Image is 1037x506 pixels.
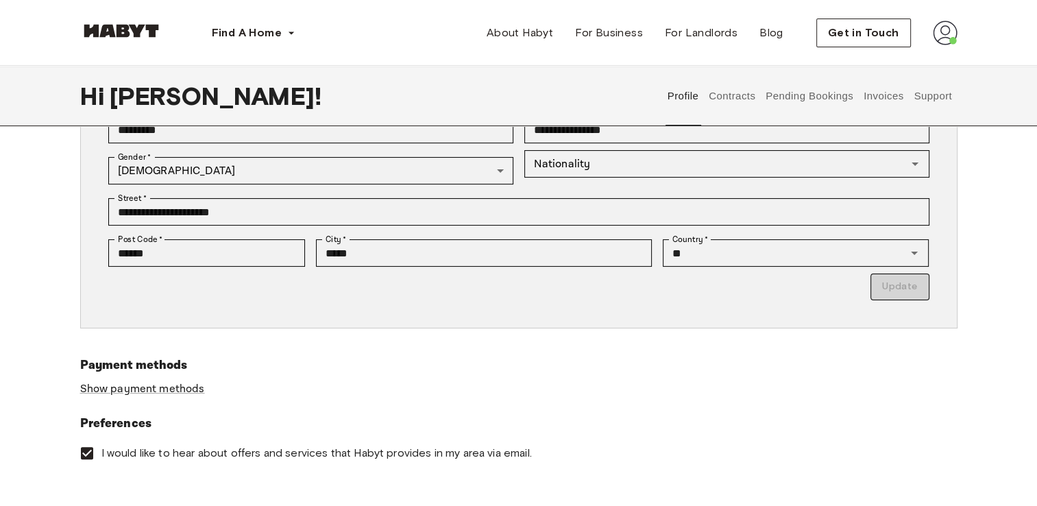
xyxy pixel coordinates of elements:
[912,66,954,126] button: Support
[201,19,306,47] button: Find A Home
[80,356,957,375] h6: Payment methods
[764,66,855,126] button: Pending Bookings
[666,66,700,126] button: Profile
[80,414,957,433] h6: Preferences
[101,446,532,461] span: I would like to hear about offers and services that Habyt provides in my area via email.
[828,25,899,41] span: Get in Touch
[665,25,737,41] span: For Landlords
[80,82,110,110] span: Hi
[816,19,911,47] button: Get in Touch
[476,19,564,47] a: About Habyt
[575,25,643,41] span: For Business
[326,233,347,245] label: City
[212,25,282,41] span: Find A Home
[118,233,163,245] label: Post Code
[748,19,794,47] a: Blog
[905,243,924,263] button: Open
[905,154,925,173] button: Open
[118,192,147,204] label: Street
[80,24,162,38] img: Habyt
[707,66,757,126] button: Contracts
[662,66,957,126] div: user profile tabs
[564,19,654,47] a: For Business
[108,157,513,184] div: [DEMOGRAPHIC_DATA]
[672,233,708,245] label: Country
[80,382,205,396] a: Show payment methods
[862,66,905,126] button: Invoices
[110,82,321,110] span: [PERSON_NAME] !
[487,25,553,41] span: About Habyt
[933,21,957,45] img: avatar
[759,25,783,41] span: Blog
[118,151,151,163] label: Gender
[654,19,748,47] a: For Landlords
